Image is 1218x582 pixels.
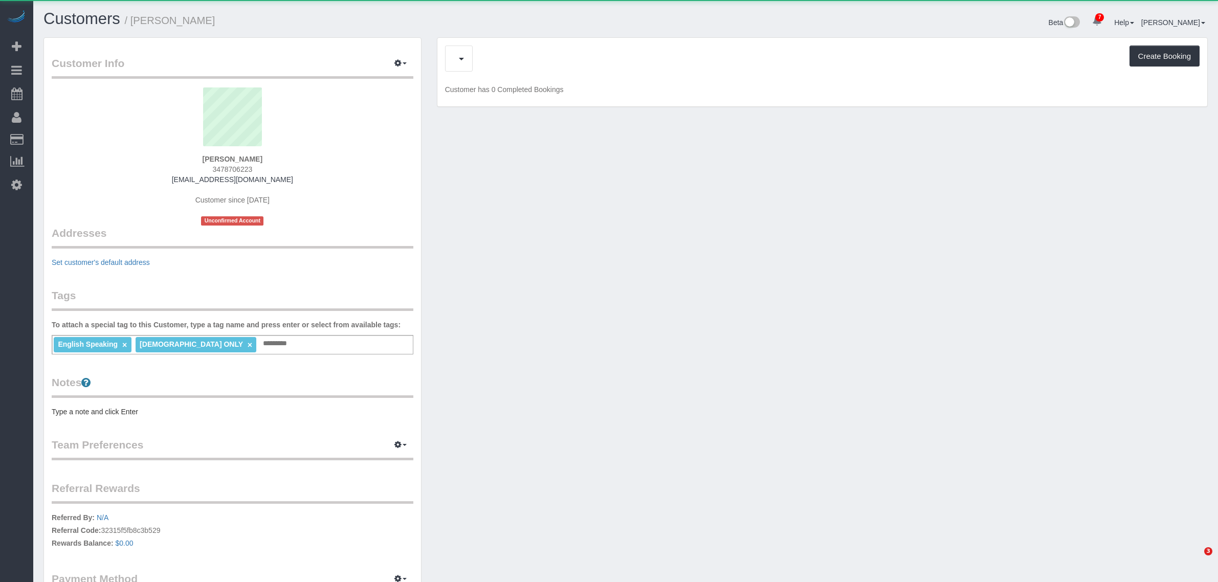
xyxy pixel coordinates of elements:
[172,175,293,184] a: [EMAIL_ADDRESS][DOMAIN_NAME]
[52,481,413,504] legend: Referral Rewards
[1095,13,1104,21] span: 7
[1204,547,1212,555] span: 3
[6,10,27,25] img: Automaid Logo
[201,216,263,225] span: Unconfirmed Account
[1141,18,1205,27] a: [PERSON_NAME]
[52,538,114,548] label: Rewards Balance:
[52,288,413,311] legend: Tags
[140,340,243,348] span: [DEMOGRAPHIC_DATA] ONLY
[125,15,215,26] small: / [PERSON_NAME]
[52,320,401,330] label: To attach a special tag to this Customer, type a tag name and press enter or select from availabl...
[1063,16,1080,30] img: New interface
[203,155,262,163] strong: [PERSON_NAME]
[1183,547,1208,572] iframe: Intercom live chat
[1087,10,1107,33] a: 7
[58,340,118,348] span: English Speaking
[212,165,252,173] span: 3478706223
[97,513,108,522] a: N/A
[1049,18,1080,27] a: Beta
[445,84,1200,95] p: Customer has 0 Completed Bookings
[122,341,127,349] a: ×
[43,10,120,28] a: Customers
[52,512,413,551] p: 32315f5fb8c3b529
[52,437,413,460] legend: Team Preferences
[116,539,134,547] a: $0.00
[195,196,270,204] span: Customer since [DATE]
[52,525,101,535] label: Referral Code:
[1114,18,1134,27] a: Help
[52,407,413,417] pre: Type a note and click Enter
[52,375,413,398] legend: Notes
[52,512,95,523] label: Referred By:
[1130,46,1200,67] button: Create Booking
[52,56,413,79] legend: Customer Info
[248,341,252,349] a: ×
[52,258,150,266] a: Set customer's default address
